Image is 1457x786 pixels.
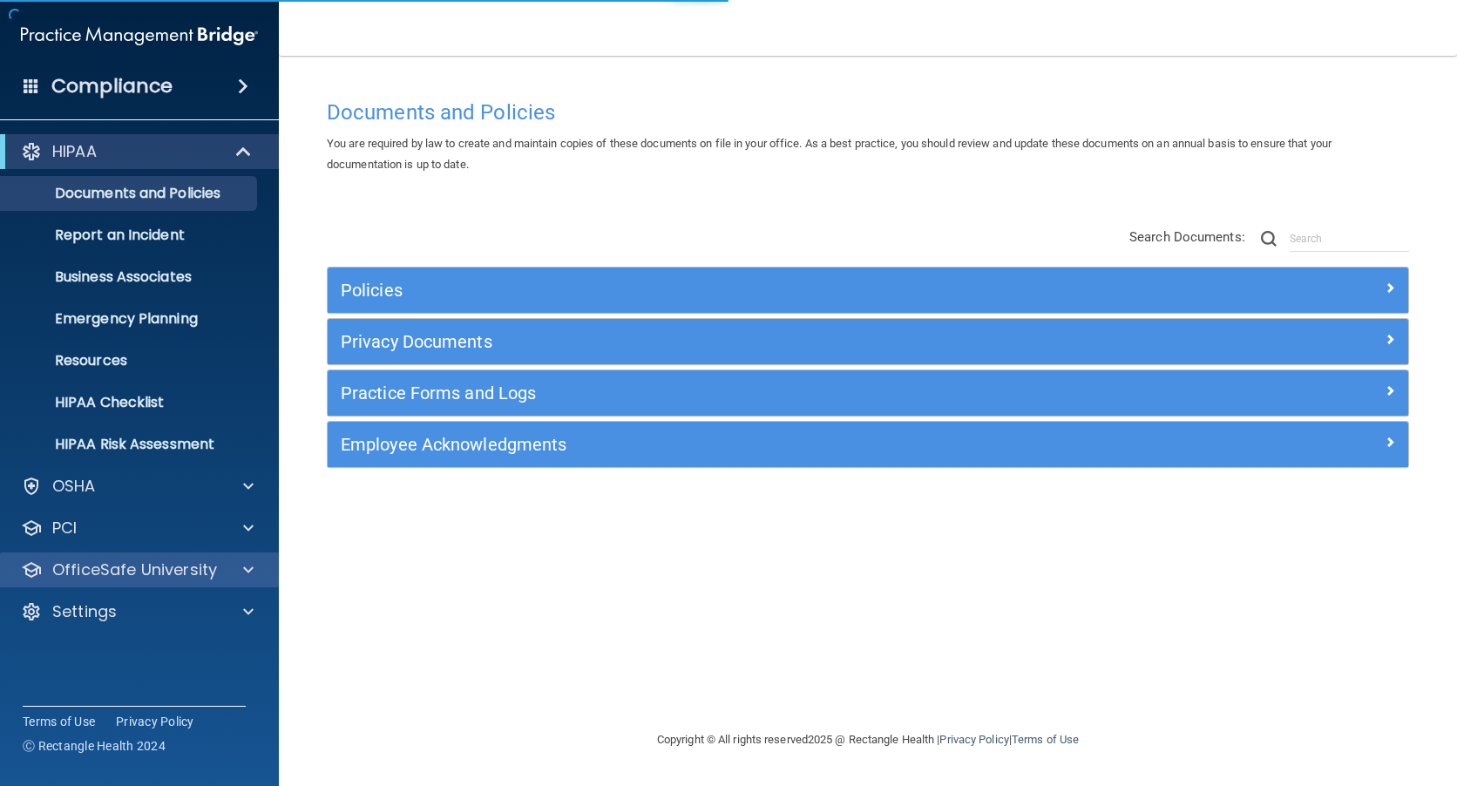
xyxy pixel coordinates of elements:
a: Settings [21,601,254,622]
h5: Policies [341,281,1125,300]
a: Practice Forms and Logs [341,379,1395,407]
a: Privacy Documents [341,328,1395,356]
p: HIPAA Checklist [11,394,249,411]
p: Business Associates [11,268,249,286]
a: PCI [21,518,254,539]
a: OSHA [21,476,254,497]
p: Resources [11,352,249,369]
span: Search Documents: [1129,229,1245,245]
div: Copyright © All rights reserved 2025 @ Rectangle Health | | [550,712,1186,768]
p: Documents and Policies [11,185,249,202]
h4: Documents and Policies [327,101,1409,124]
h4: Compliance [51,74,173,98]
img: ic-search.3b580494.png [1261,231,1277,247]
input: Search [1290,226,1409,252]
p: OfficeSafe University [52,559,217,580]
h5: Privacy Documents [341,332,1125,351]
a: OfficeSafe University [21,559,254,580]
p: HIPAA [52,141,97,162]
a: HIPAA [21,141,253,162]
a: Policies [341,276,1395,304]
h5: Practice Forms and Logs [341,383,1125,403]
a: Privacy Policy [939,733,1008,746]
span: Ⓒ Rectangle Health 2024 [23,737,166,755]
a: Privacy Policy [116,713,194,730]
p: OSHA [52,476,96,497]
h5: Employee Acknowledgments [341,435,1125,454]
p: Report an Incident [11,227,249,244]
img: PMB logo [21,18,258,53]
a: Terms of Use [1012,733,1079,746]
p: Settings [52,601,117,622]
p: Emergency Planning [11,310,249,328]
p: PCI [52,518,77,539]
p: HIPAA Risk Assessment [11,436,249,453]
span: You are required by law to create and maintain copies of these documents on file in your office. ... [327,137,1332,171]
a: Terms of Use [23,713,95,730]
a: Employee Acknowledgments [341,430,1395,458]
